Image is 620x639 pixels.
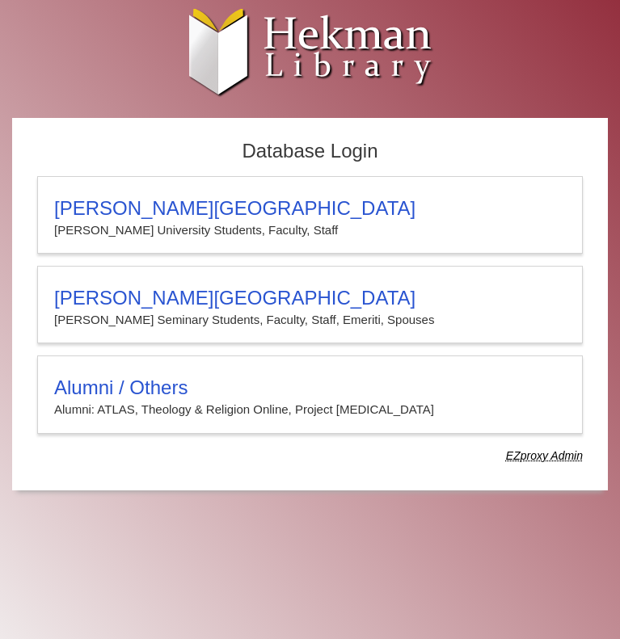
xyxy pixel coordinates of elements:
[54,197,566,220] h3: [PERSON_NAME][GEOGRAPHIC_DATA]
[54,399,566,420] p: Alumni: ATLAS, Theology & Religion Online, Project [MEDICAL_DATA]
[37,266,583,343] a: [PERSON_NAME][GEOGRAPHIC_DATA][PERSON_NAME] Seminary Students, Faculty, Staff, Emeriti, Spouses
[54,287,566,309] h3: [PERSON_NAME][GEOGRAPHIC_DATA]
[54,376,566,420] summary: Alumni / OthersAlumni: ATLAS, Theology & Religion Online, Project [MEDICAL_DATA]
[54,220,566,241] p: [PERSON_NAME] University Students, Faculty, Staff
[54,309,566,330] p: [PERSON_NAME] Seminary Students, Faculty, Staff, Emeriti, Spouses
[37,176,583,254] a: [PERSON_NAME][GEOGRAPHIC_DATA][PERSON_NAME] University Students, Faculty, Staff
[54,376,566,399] h3: Alumni / Others
[29,135,591,168] h2: Database Login
[506,449,583,462] dfn: Use Alumni login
